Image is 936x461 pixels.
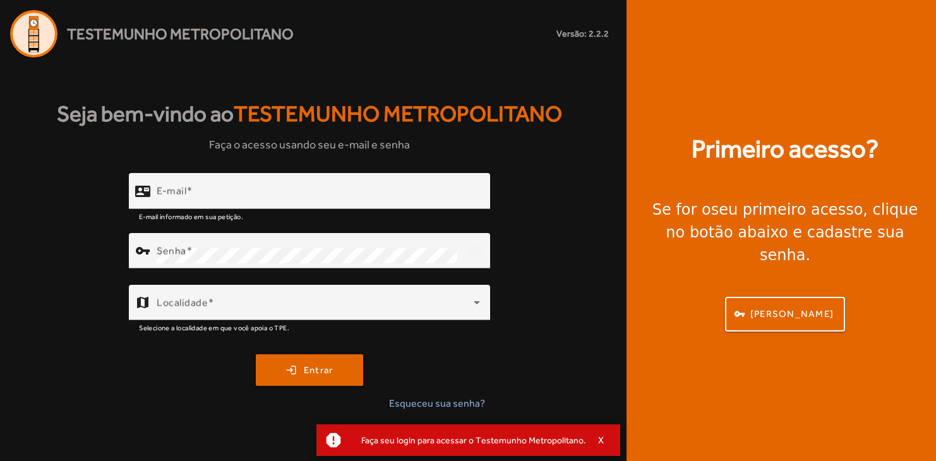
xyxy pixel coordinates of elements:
[209,136,410,153] span: Faça o acesso usando seu e-mail e senha
[67,23,294,45] span: Testemunho Metropolitano
[460,236,490,266] mat-icon: visibility_off
[57,97,562,131] strong: Seja bem-vindo ao
[135,243,150,258] mat-icon: vpn_key
[139,320,289,334] mat-hint: Selecione a localidade em que você apoia o TPE.
[750,307,834,321] span: [PERSON_NAME]
[692,130,879,168] strong: Primeiro acesso?
[389,396,485,411] span: Esqueceu sua senha?
[157,296,208,308] mat-label: Localidade
[135,183,150,198] mat-icon: contact_mail
[304,363,333,378] span: Entrar
[234,101,562,126] span: Testemunho Metropolitano
[157,244,186,256] mat-label: Senha
[598,434,604,446] span: X
[10,10,57,57] img: Logo Agenda
[642,198,928,266] div: Se for o , clique no botão abaixo e cadastre sua senha.
[324,431,343,450] mat-icon: report
[556,27,609,40] small: Versão: 2.2.2
[351,431,586,449] div: Faça seu login para acessar o Testemunho Metropolitano.
[711,201,863,219] strong: seu primeiro acesso
[157,184,186,196] mat-label: E-mail
[586,434,618,446] button: X
[135,295,150,310] mat-icon: map
[139,209,243,223] mat-hint: E-mail informado em sua petição.
[256,354,363,386] button: Entrar
[725,297,845,332] button: [PERSON_NAME]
